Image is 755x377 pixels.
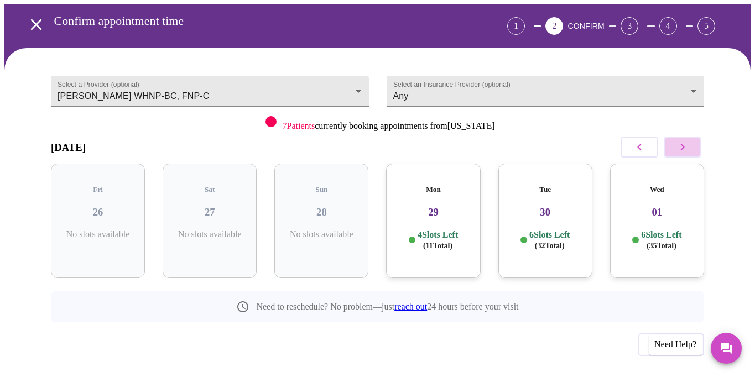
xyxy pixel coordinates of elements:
p: 4 Slots Left [418,229,458,251]
p: No slots available [283,229,360,239]
div: 5 [697,17,715,35]
button: Messages [711,333,742,364]
h3: [DATE] [51,142,86,154]
span: ( 11 Total) [423,242,452,250]
span: ( 35 Total) [647,242,676,250]
h5: Tue [507,185,584,194]
h3: 27 [171,206,248,218]
button: Previous [638,333,704,355]
a: reach out [394,302,427,311]
div: 1 [507,17,525,35]
div: Any [387,76,705,107]
div: 4 [659,17,677,35]
h5: Mon [395,185,471,194]
p: 6 Slots Left [529,229,570,251]
p: 6 Slots Left [641,229,681,251]
p: currently booking appointments from [US_STATE] [282,121,494,131]
h5: Fri [60,185,136,194]
h3: 01 [619,206,695,218]
button: open drawer [20,8,53,41]
span: 7 Patients [282,121,315,130]
h3: 26 [60,206,136,218]
p: No slots available [60,229,136,239]
p: Need to reschedule? No problem—just 24 hours before your visit [256,302,518,312]
div: 2 [545,17,563,35]
h5: Sat [171,185,248,194]
div: 3 [621,17,638,35]
h5: Wed [619,185,695,194]
span: CONFIRM [567,22,604,30]
h3: 28 [283,206,360,218]
span: ( 32 Total) [535,242,565,250]
div: Need Help? [649,334,702,355]
h3: Confirm appointment time [54,14,446,28]
div: [PERSON_NAME] WHNP-BC, FNP-C [51,76,369,107]
h3: 30 [507,206,584,218]
h3: 29 [395,206,471,218]
h5: Sun [283,185,360,194]
p: No slots available [171,229,248,239]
